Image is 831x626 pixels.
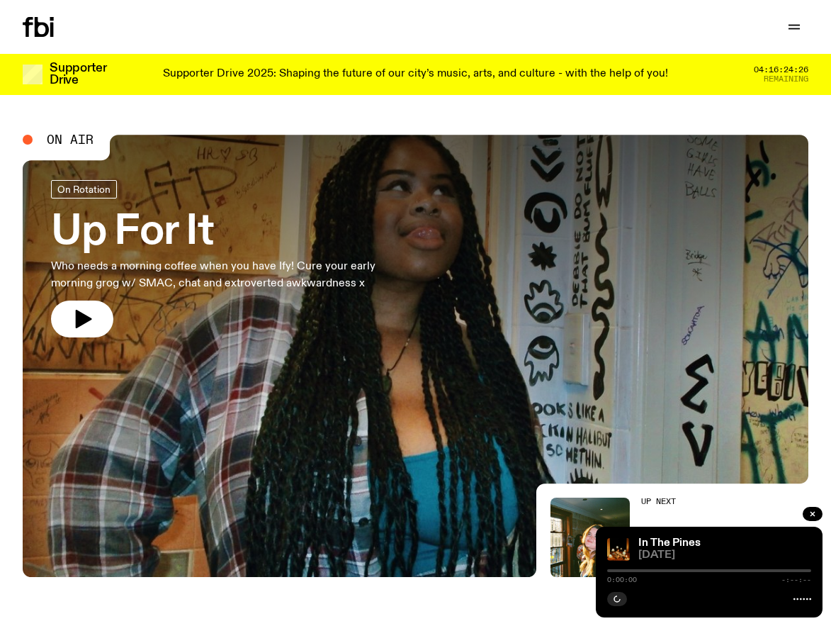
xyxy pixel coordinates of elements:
[51,180,414,337] a: Up For ItWho needs a morning coffee when you have Ify! Cure your early morning grog w/ SMAC, chat...
[638,550,811,561] span: [DATE]
[607,576,637,583] span: 0:00:00
[51,180,117,199] a: On Rotation
[163,68,668,81] p: Supporter Drive 2025: Shaping the future of our city’s music, arts, and culture - with the help o...
[764,75,808,83] span: Remaining
[781,576,811,583] span: -:--:--
[638,537,701,549] a: In The Pines
[641,498,808,505] h2: Up Next
[57,184,111,194] span: On Rotation
[50,62,106,86] h3: Supporter Drive
[47,133,94,146] span: On Air
[51,213,414,252] h3: Up For It
[51,258,414,292] p: Who needs a morning coffee when you have Ify! Cure your early morning grog w/ SMAC, chat and extr...
[23,135,808,577] a: Ify - a Brown Skin girl with black braided twists, looking up to the side with her tongue stickin...
[550,498,630,577] img: Freya smiles coyly as she poses for the image.
[754,66,808,74] span: 04:16:24:26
